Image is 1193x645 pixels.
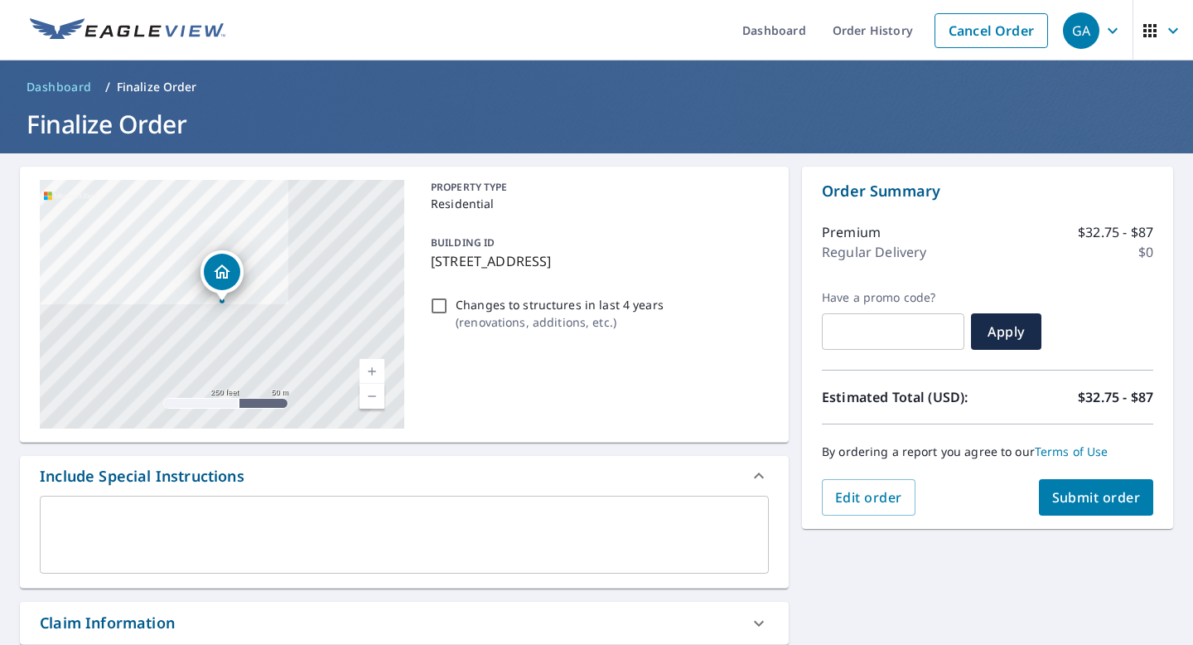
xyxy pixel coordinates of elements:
[1035,444,1108,459] a: Terms of Use
[822,387,988,407] p: Estimated Total (USD):
[822,222,881,242] p: Premium
[200,250,244,302] div: Dropped pin, building 1, Residential property, 4667 Acorn Dr Traverse City, MI 49685
[835,488,902,507] span: Edit order
[822,479,915,516] button: Edit order
[822,180,1153,202] p: Order Summary
[20,107,1173,141] h1: Finalize Order
[105,77,110,97] li: /
[117,79,197,95] p: Finalize Order
[822,290,964,305] label: Have a promo code?
[822,444,1153,459] p: By ordering a report you agree to our
[984,322,1028,341] span: Apply
[431,180,762,195] p: PROPERTY TYPE
[1039,479,1154,516] button: Submit order
[1138,242,1153,262] p: $0
[27,79,92,95] span: Dashboard
[360,384,384,409] a: Current Level 17, Zoom Out
[1063,12,1099,49] div: GA
[40,465,244,487] div: Include Special Instructions
[20,74,1173,100] nav: breadcrumb
[456,313,664,331] p: ( renovations, additions, etc. )
[1078,387,1153,407] p: $32.75 - $87
[20,456,789,496] div: Include Special Instructions
[431,251,762,271] p: [STREET_ADDRESS]
[431,195,762,212] p: Residential
[822,242,926,262] p: Regular Delivery
[360,359,384,384] a: Current Level 17, Zoom In
[1078,222,1153,242] p: $32.75 - $87
[456,296,664,313] p: Changes to structures in last 4 years
[20,602,789,644] div: Claim Information
[30,18,225,43] img: EV Logo
[40,612,175,634] div: Claim Information
[935,13,1048,48] a: Cancel Order
[971,313,1041,350] button: Apply
[1052,488,1141,507] span: Submit order
[431,235,495,250] p: BUILDING ID
[20,74,99,100] a: Dashboard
